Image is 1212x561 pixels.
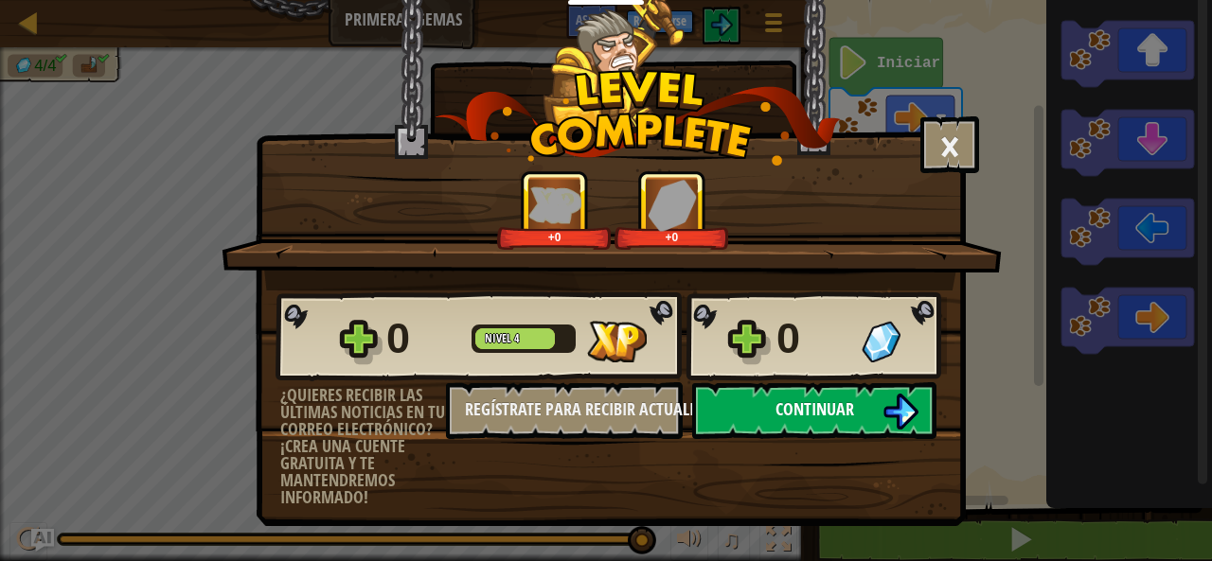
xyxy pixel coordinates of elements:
span: 4 [514,330,520,346]
div: 0 [386,308,460,369]
div: ¿Quieres recibir las últimas noticias en tu correo electrónico? ¡Crea una cuente gratuita y te ma... [280,387,446,506]
img: XP Conseguida [587,321,647,362]
img: Gemas Conseguidas [648,179,697,231]
div: 0 [776,308,850,369]
img: XP Conseguida [528,186,581,223]
div: +0 [618,230,725,244]
img: Continuar [882,394,918,430]
img: level_complete.png [435,70,841,166]
button: × [920,116,979,173]
button: Regístrate para recibir actualizaciones. [446,382,683,439]
div: +0 [501,230,608,244]
button: Continuar [692,382,936,439]
span: Continuar [775,397,854,421]
img: Gemas Conseguidas [862,321,900,362]
span: Nivel [485,330,514,346]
